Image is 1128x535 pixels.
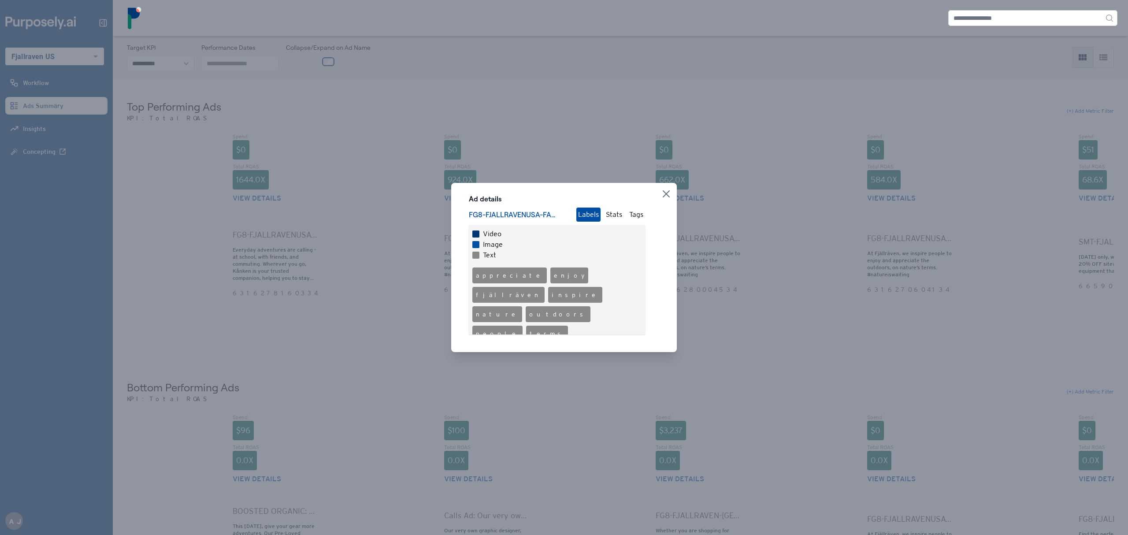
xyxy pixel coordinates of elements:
[469,193,645,204] h3: Ad details
[483,229,501,239] span: Video
[472,287,545,303] div: fjällräven
[472,267,547,283] div: appreciate
[476,311,519,318] span: nature
[483,250,496,260] span: Text
[526,306,590,322] div: outdoors
[472,326,523,342] div: people
[550,267,588,283] div: enjoy
[472,306,522,322] div: nature
[576,208,601,222] button: Labels
[476,272,543,279] span: appreciate
[552,291,599,298] span: inspire
[530,330,564,337] span: terms
[604,208,624,222] button: Stats
[529,311,587,318] span: outdoors
[476,291,541,298] span: fjällräven
[627,208,645,222] button: Tags
[469,209,557,220] h3: FG8-FJALLRAVENUSA-FACEBOOK-SOCIAL-OUTDOOR-DYNM-CAROUSEL
[483,239,503,250] span: Image
[476,330,519,337] span: people
[526,326,568,342] div: terms
[554,272,585,279] span: enjoy
[548,287,602,303] div: inspire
